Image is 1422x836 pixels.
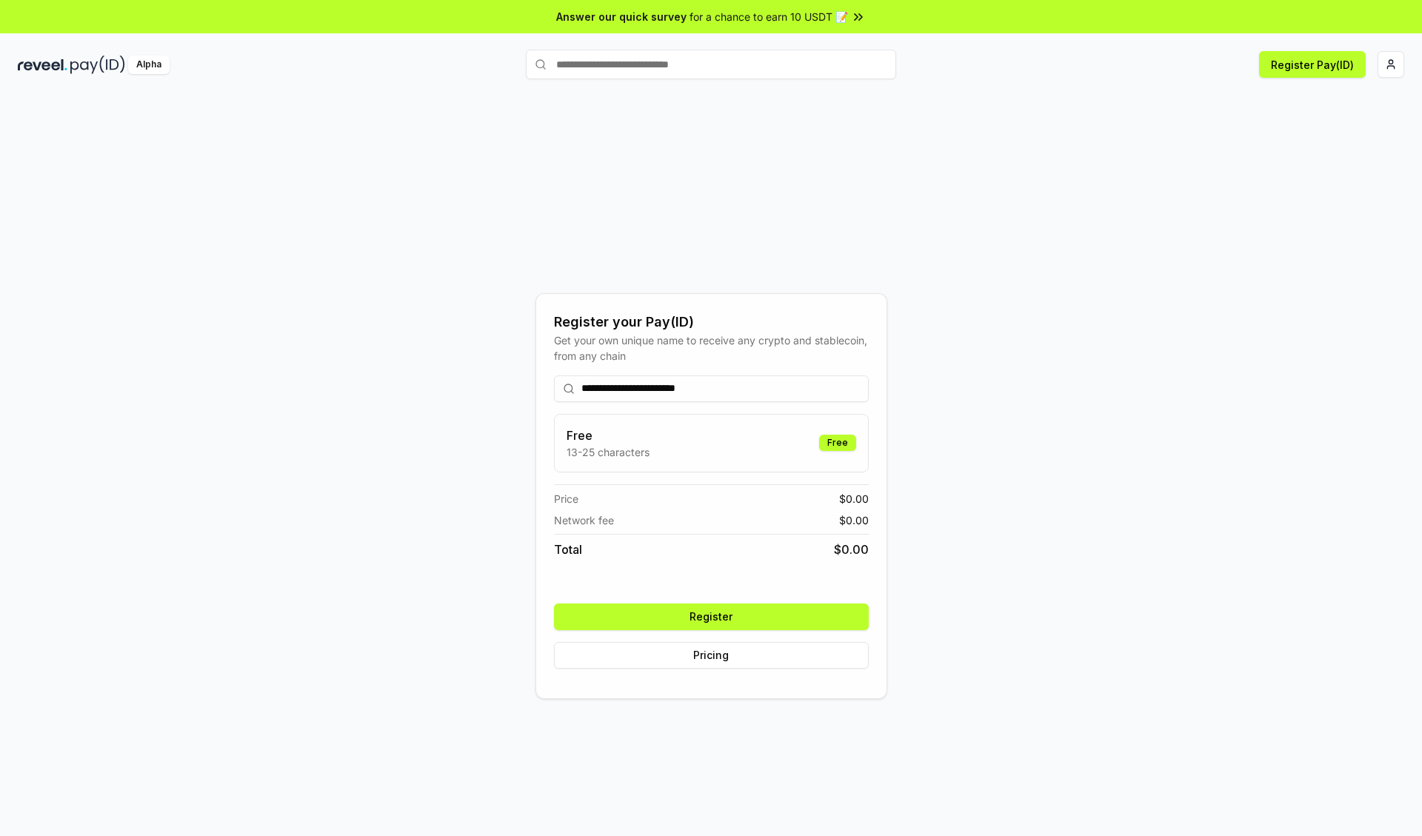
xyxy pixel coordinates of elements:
[839,491,869,506] span: $ 0.00
[18,56,67,74] img: reveel_dark
[567,444,650,460] p: 13-25 characters
[554,491,578,506] span: Price
[690,9,848,24] span: for a chance to earn 10 USDT 📝
[567,427,650,444] h3: Free
[556,9,687,24] span: Answer our quick survey
[554,642,869,669] button: Pricing
[554,332,869,364] div: Get your own unique name to receive any crypto and stablecoin, from any chain
[834,541,869,558] span: $ 0.00
[128,56,170,74] div: Alpha
[819,435,856,451] div: Free
[554,541,582,558] span: Total
[554,603,869,630] button: Register
[1259,51,1366,78] button: Register Pay(ID)
[554,512,614,528] span: Network fee
[839,512,869,528] span: $ 0.00
[70,56,125,74] img: pay_id
[554,312,869,332] div: Register your Pay(ID)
